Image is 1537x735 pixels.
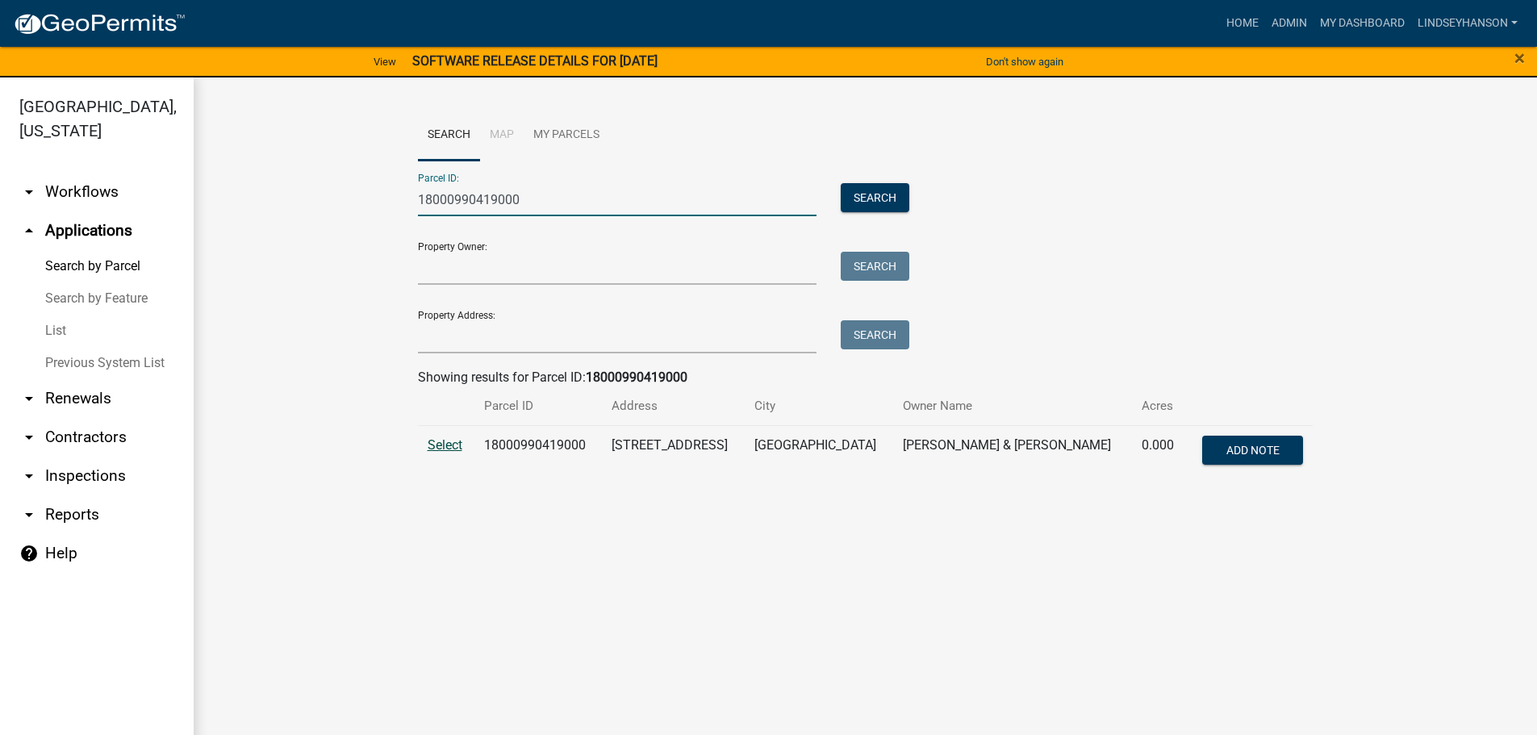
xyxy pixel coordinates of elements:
i: arrow_drop_down [19,428,39,447]
th: Acres [1132,387,1186,425]
a: Home [1220,8,1265,39]
button: Add Note [1202,436,1303,465]
td: [PERSON_NAME] & [PERSON_NAME] [893,425,1133,478]
i: arrow_drop_down [19,182,39,202]
a: My Parcels [524,110,609,161]
a: View [367,48,403,75]
i: arrow_drop_down [19,389,39,408]
td: 18000990419000 [474,425,602,478]
td: [STREET_ADDRESS] [602,425,745,478]
strong: 18000990419000 [586,370,687,385]
th: Address [602,387,745,425]
button: Close [1514,48,1525,68]
th: City [745,387,893,425]
span: Add Note [1226,443,1280,456]
td: [GEOGRAPHIC_DATA] [745,425,893,478]
td: 0.000 [1132,425,1186,478]
a: Search [418,110,480,161]
a: Admin [1265,8,1314,39]
button: Search [841,320,909,349]
a: My Dashboard [1314,8,1411,39]
i: arrow_drop_up [19,221,39,240]
span: × [1514,47,1525,69]
i: arrow_drop_down [19,505,39,524]
th: Parcel ID [474,387,602,425]
button: Don't show again [979,48,1070,75]
button: Search [841,183,909,212]
a: Lindseyhanson [1411,8,1524,39]
button: Search [841,252,909,281]
strong: SOFTWARE RELEASE DETAILS FOR [DATE] [412,53,658,69]
i: help [19,544,39,563]
i: arrow_drop_down [19,466,39,486]
a: Select [428,437,462,453]
div: Showing results for Parcel ID: [418,368,1314,387]
th: Owner Name [893,387,1133,425]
